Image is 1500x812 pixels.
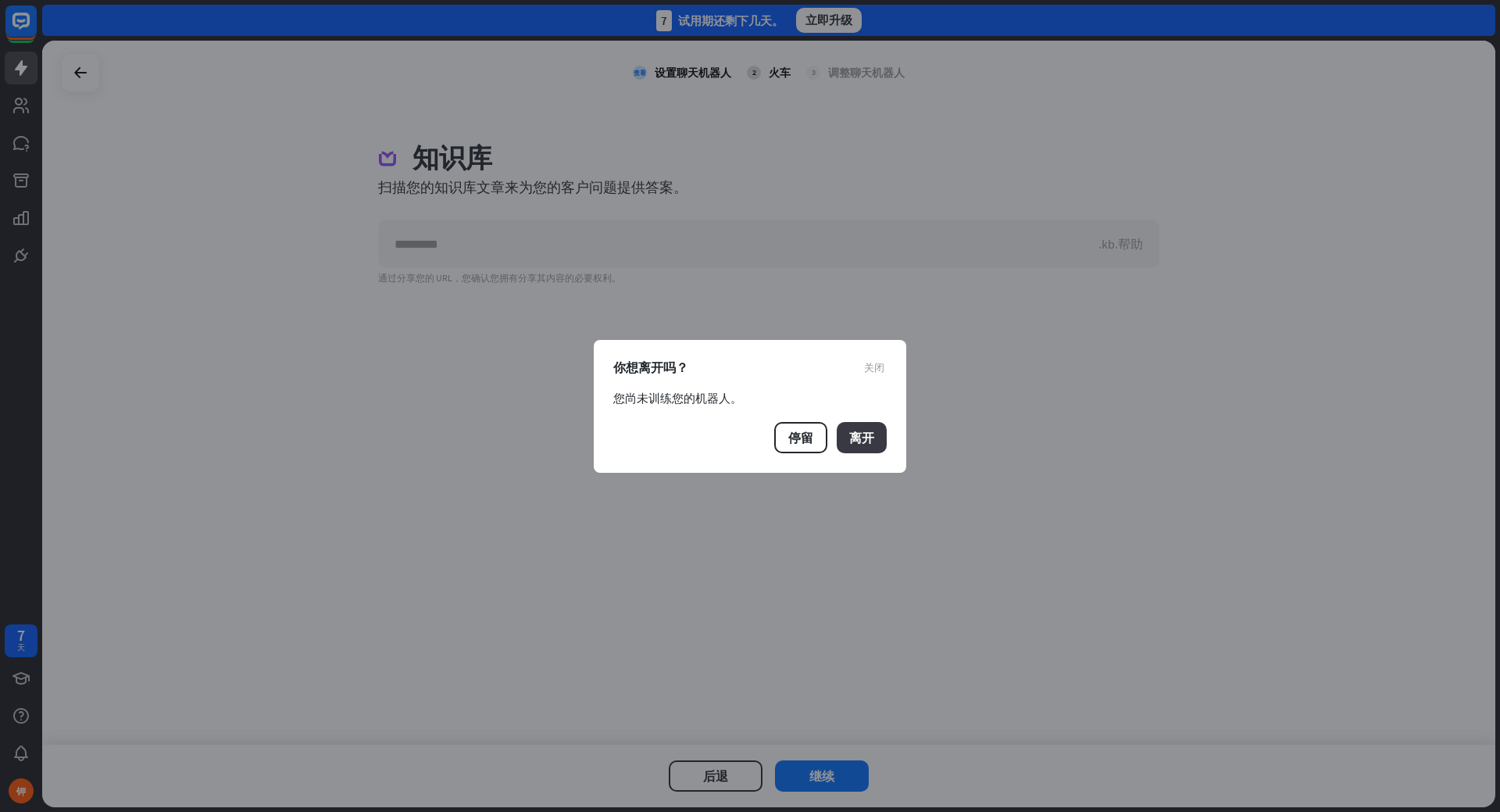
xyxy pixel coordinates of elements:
[849,430,874,445] font: 离开
[864,362,884,372] font: 关闭
[774,422,827,453] button: 停留
[613,359,688,375] font: 你想离开吗？
[788,430,813,445] font: 停留
[837,422,887,453] button: 离开
[613,391,742,406] font: 您尚未训练您的机器人。
[12,6,59,53] button: 打开 LiveChat 聊天小部件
